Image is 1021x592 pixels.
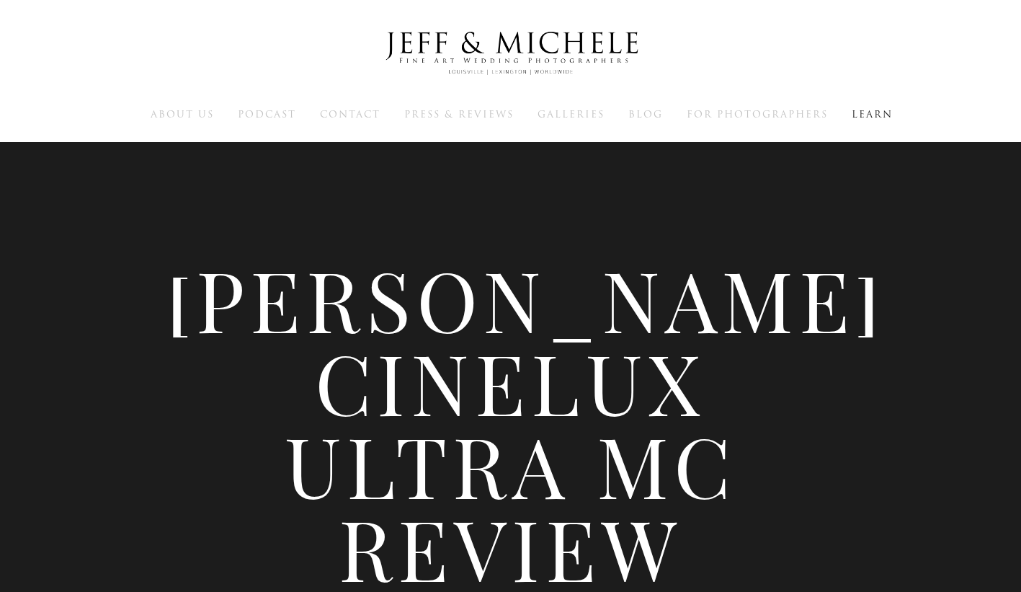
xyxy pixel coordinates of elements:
h1: [PERSON_NAME] Cinelux Ultra MC Review [165,257,857,589]
img: Louisville Wedding Photographers - Jeff & Michele Wedding Photographers [367,18,655,89]
span: About Us [151,107,214,121]
span: For Photographers [687,107,828,121]
a: Blog [628,107,663,120]
span: Blog [628,107,663,121]
span: Podcast [238,107,296,121]
span: Galleries [538,107,605,121]
span: Press & Reviews [404,107,514,121]
a: Contact [320,107,380,120]
a: Learn [852,107,893,120]
span: Contact [320,107,380,121]
a: Podcast [238,107,296,120]
a: Galleries [538,107,605,120]
span: Learn [852,107,893,121]
a: About Us [151,107,214,120]
a: Press & Reviews [404,107,514,120]
a: For Photographers [687,107,828,120]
